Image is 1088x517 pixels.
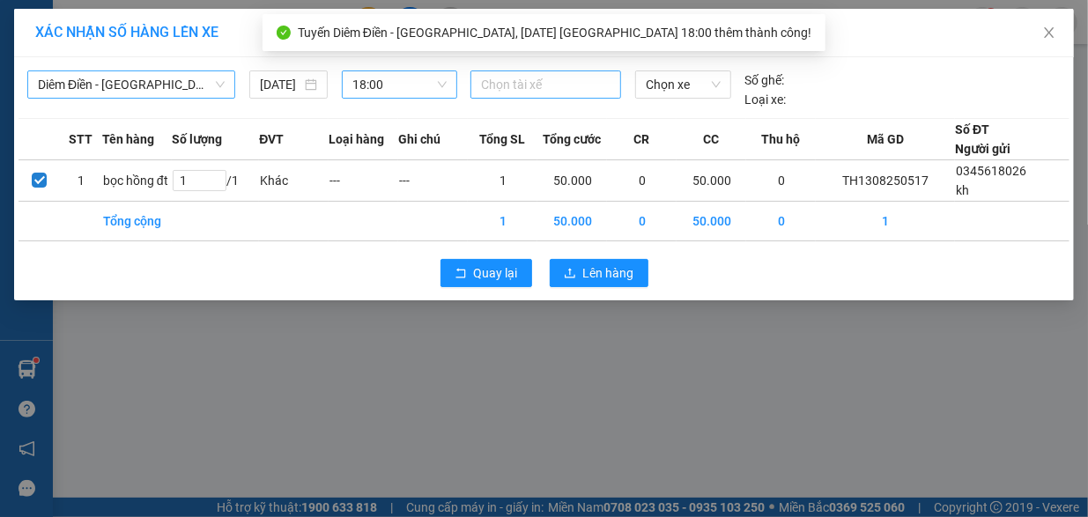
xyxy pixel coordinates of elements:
[277,26,291,40] span: check-circle
[633,129,649,149] span: CR
[455,267,467,281] span: rollback
[583,263,634,283] span: Lên hàng
[607,160,677,202] td: 0
[352,71,447,98] span: 18:00
[956,164,1026,178] span: 0345618026
[745,70,785,90] span: Số ghế:
[816,202,955,241] td: 1
[260,75,301,94] input: 13/08/2025
[35,24,218,41] span: XÁC NHẬN SỐ HÀNG LÊN XE
[677,160,746,202] td: 50.000
[1025,9,1074,58] button: Close
[259,129,284,149] span: ĐVT
[677,202,746,241] td: 50.000
[398,129,440,149] span: Ghi chú
[69,129,93,149] span: STT
[745,90,787,109] span: Loại xe:
[474,263,518,283] span: Quay lại
[746,160,816,202] td: 0
[329,160,398,202] td: ---
[550,259,648,287] button: uploadLên hàng
[479,129,525,149] span: Tổng SL
[1042,26,1056,40] span: close
[746,202,816,241] td: 0
[102,129,154,149] span: Tên hàng
[646,71,721,98] span: Chọn xe
[102,160,172,202] td: bọc hồng đt
[537,202,607,241] td: 50.000
[329,129,384,149] span: Loại hàng
[607,202,677,241] td: 0
[440,259,532,287] button: rollbackQuay lại
[259,160,329,202] td: Khác
[816,160,955,202] td: TH1308250517
[537,160,607,202] td: 50.000
[468,160,537,202] td: 1
[955,120,1010,159] div: Số ĐT Người gửi
[102,202,172,241] td: Tổng cộng
[956,183,969,197] span: kh
[468,202,537,241] td: 1
[398,160,468,202] td: ---
[543,129,601,149] span: Tổng cước
[38,71,225,98] span: Diêm Điền - Thái Bình
[60,160,101,202] td: 1
[761,129,800,149] span: Thu hộ
[703,129,719,149] span: CC
[867,129,904,149] span: Mã GD
[172,129,222,149] span: Số lượng
[298,26,811,40] span: Tuyến Diêm Điền - [GEOGRAPHIC_DATA], [DATE] [GEOGRAPHIC_DATA] 18:00 thêm thành công!
[172,160,260,202] td: / 1
[564,267,576,281] span: upload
